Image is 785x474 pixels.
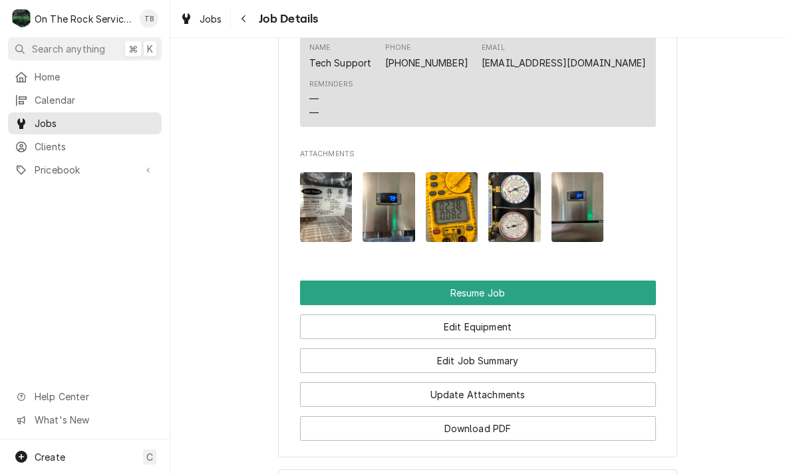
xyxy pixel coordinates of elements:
img: b7nyjgUaQy2ZAx1GAupY [488,172,541,242]
span: Clients [35,140,155,154]
div: Reminders [309,79,353,120]
span: ⌘ [128,42,138,56]
div: — [309,106,319,120]
div: Todd Brady's Avatar [140,9,158,28]
span: Job Details [255,10,319,28]
span: Home [35,70,155,84]
span: Calendar [35,93,155,107]
div: Button Group Row [300,281,656,305]
span: C [146,450,153,464]
div: Name [309,43,372,69]
button: Download PDF [300,416,656,441]
div: Button Group Row [300,373,656,407]
div: — [309,92,319,106]
button: Edit Job Summary [300,348,656,373]
div: Reminders [309,79,353,90]
a: [EMAIL_ADDRESS][DOMAIN_NAME] [482,57,646,68]
div: Client Contact List [300,36,656,133]
div: On The Rock Services [35,12,132,26]
span: Jobs [200,12,222,26]
div: Button Group Row [300,339,656,373]
button: Update Attachments [300,382,656,407]
a: Go to Pricebook [8,159,162,181]
button: Edit Equipment [300,314,656,339]
button: Resume Job [300,281,656,305]
div: Button Group [300,281,656,441]
a: Jobs [8,112,162,134]
div: O [12,9,31,28]
a: Jobs [174,8,228,30]
span: Search anything [32,42,105,56]
a: [PHONE_NUMBER] [385,57,468,68]
button: Search anything⌘K [8,37,162,60]
span: Pricebook [35,163,135,177]
div: TB [140,9,158,28]
div: Button Group Row [300,407,656,441]
span: What's New [35,413,154,427]
span: Help Center [35,390,154,404]
img: vNx1Nz2zRVwQ3UR8K5Mu [300,172,353,242]
a: Clients [8,136,162,158]
div: Email [482,43,646,69]
div: Attachments [300,149,656,253]
span: Create [35,451,65,463]
img: c1wyi8B7QG2KVfRvSFVG [426,172,478,242]
a: Go to What's New [8,409,162,431]
div: Tech Support [309,56,372,70]
a: Go to Help Center [8,386,162,408]
div: Email [482,43,505,53]
button: Navigate back [234,8,255,29]
span: Attachments [300,162,656,253]
img: wpNNPnpT16qbX7QmnTAk [363,172,415,242]
div: Name [309,43,331,53]
a: Home [8,66,162,88]
span: Attachments [300,149,656,160]
div: Client Contact [300,23,656,132]
div: Phone [385,43,411,53]
div: Button Group Row [300,305,656,339]
img: 4Ts9aGAQOuWMR776qtDA [551,172,604,242]
span: K [147,42,153,56]
div: Contact [300,36,656,127]
div: On The Rock Services's Avatar [12,9,31,28]
span: Jobs [35,116,155,130]
a: Calendar [8,89,162,111]
div: Phone [385,43,468,69]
